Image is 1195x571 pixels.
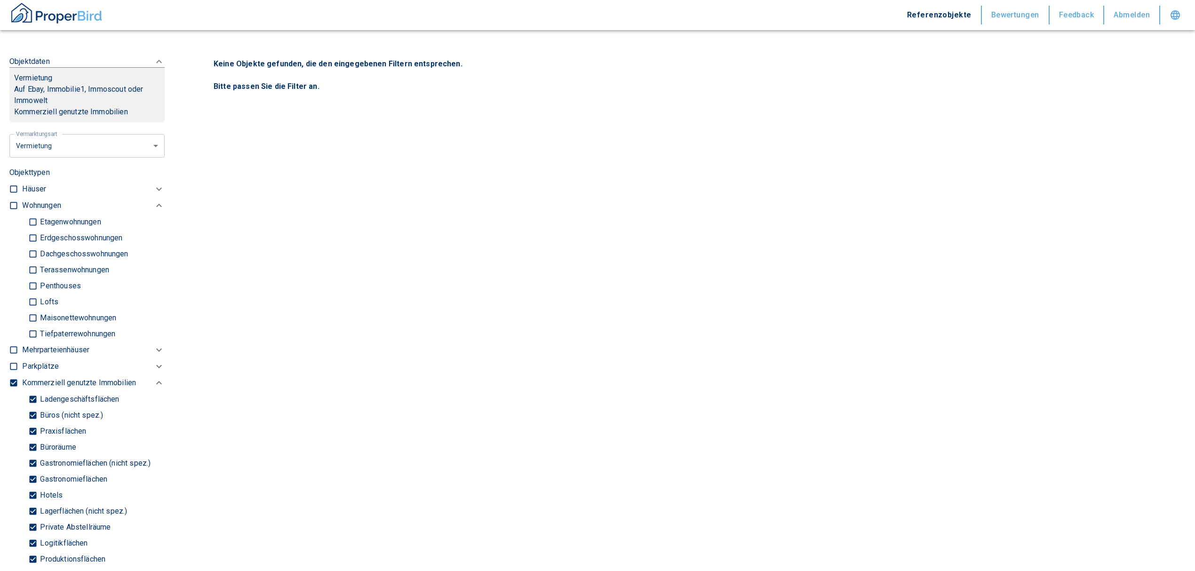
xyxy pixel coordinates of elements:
p: Gastronomieflächen (nicht spez.) [38,460,151,467]
p: Maisonettewohnungen [38,314,116,322]
p: Büroräume [38,444,76,451]
p: Objektdaten [9,56,50,67]
p: Auf Ebay, Immobilie1, Immoscout oder Immowelt [14,84,160,106]
p: Private Abstellräume [38,523,111,531]
p: Terassenwohnungen [38,266,109,274]
div: Häuser [22,181,165,198]
p: Kommerziell genutzte Immobilien [14,106,160,118]
p: Praxisflächen [38,428,86,435]
button: Feedback [1050,6,1105,24]
button: Referenzobjekte [898,6,982,24]
p: Logitikflächen [38,539,88,547]
p: Erdgeschosswohnungen [38,234,122,242]
p: Wohnungen [22,200,61,211]
p: Büros (nicht spez.) [38,412,103,419]
p: Dachgeschosswohnungen [38,250,128,258]
p: Etagenwohnungen [38,218,101,226]
p: Mehrparteienhäuser [22,344,89,356]
div: Wohnungen [22,198,165,214]
p: Ladengeschäftsflächen [38,396,119,403]
div: Parkplätze [22,358,165,375]
p: Lofts [38,298,58,306]
div: ObjektdatenVermietungAuf Ebay, Immobilie1, Immoscout oder ImmoweltKommerziell genutzte Immobilien [9,47,165,132]
img: ProperBird Logo and Home Button [9,1,104,25]
p: Parkplätze [22,361,59,372]
p: Produktionsflächen [38,555,105,563]
p: Keine Objekte gefunden, die den eingegebenen Filtern entsprechen. Bitte passen Sie die Filter an. [214,58,1155,92]
div: letzte 6 Monate [9,133,165,158]
div: Mehrparteienhäuser [22,342,165,358]
p: Penthouses [38,282,81,290]
p: Häuser [22,183,46,195]
div: Kommerziell genutzte Immobilien [22,375,165,391]
p: Hotels [38,492,63,499]
p: Tiefpaterrewohnungen [38,330,115,338]
p: Gastronomieflächen [38,476,107,483]
p: Objekttypen [9,167,165,178]
button: Bewertungen [982,6,1050,24]
p: Kommerziell genutzte Immobilien [22,377,136,389]
button: ProperBird Logo and Home Button [9,1,104,29]
p: Vermietung [14,72,53,84]
button: Abmelden [1104,6,1160,24]
p: Lagerflächen (nicht spez.) [38,508,127,515]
